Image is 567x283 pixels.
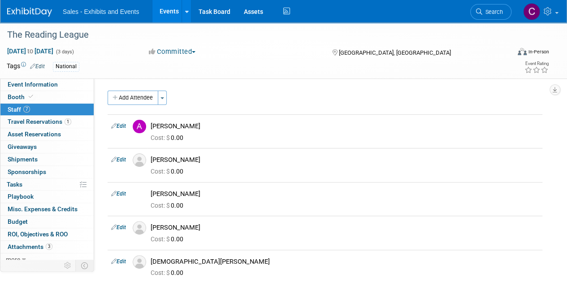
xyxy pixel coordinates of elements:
[111,191,126,197] a: Edit
[151,122,539,131] div: [PERSON_NAME]
[151,257,539,266] div: [DEMOGRAPHIC_DATA][PERSON_NAME]
[8,205,78,213] span: Misc. Expenses & Credits
[0,253,94,266] a: more
[6,256,20,263] span: more
[0,141,94,153] a: Giveaways
[151,235,187,243] span: 0.00
[470,4,511,20] a: Search
[76,260,94,271] td: Toggle Event Tabs
[528,48,549,55] div: In-Person
[151,190,539,198] div: [PERSON_NAME]
[23,106,30,113] span: 7
[63,8,139,15] span: Sales - Exhibits and Events
[7,47,54,55] span: [DATE] [DATE]
[8,93,35,100] span: Booth
[53,62,79,71] div: National
[151,134,171,141] span: Cost: $
[518,48,527,55] img: Format-Inperson.png
[0,128,94,140] a: Asset Reservations
[133,153,146,167] img: Associate-Profile-5.png
[0,116,94,128] a: Travel Reservations1
[0,241,94,253] a: Attachments3
[524,61,549,66] div: Event Rating
[8,156,38,163] span: Shipments
[7,8,52,17] img: ExhibitDay
[8,143,37,150] span: Giveaways
[8,231,68,238] span: ROI, Objectives & ROO
[4,27,503,43] div: The Reading League
[0,91,94,103] a: Booth
[111,258,126,265] a: Edit
[151,269,171,276] span: Cost: $
[111,123,126,129] a: Edit
[29,94,33,99] i: Booth reservation complete
[8,243,52,250] span: Attachments
[338,49,450,56] span: [GEOGRAPHIC_DATA], [GEOGRAPHIC_DATA]
[65,118,71,125] span: 1
[146,47,199,57] button: Committed
[0,203,94,215] a: Misc. Expenses & Credits
[0,191,94,203] a: Playbook
[0,78,94,91] a: Event Information
[0,153,94,165] a: Shipments
[151,223,539,232] div: [PERSON_NAME]
[0,228,94,240] a: ROI, Objectives & ROO
[46,243,52,250] span: 3
[151,269,187,276] span: 0.00
[0,216,94,228] a: Budget
[0,104,94,116] a: Staff7
[8,168,46,175] span: Sponsorships
[151,202,187,209] span: 0.00
[30,63,45,70] a: Edit
[470,47,549,60] div: Event Format
[151,168,171,175] span: Cost: $
[151,134,187,141] span: 0.00
[523,3,540,20] img: Christine Lurz
[151,235,171,243] span: Cost: $
[482,9,503,15] span: Search
[151,202,171,209] span: Cost: $
[7,61,45,72] td: Tags
[133,221,146,235] img: Associate-Profile-5.png
[111,157,126,163] a: Edit
[151,168,187,175] span: 0.00
[8,81,58,88] span: Event Information
[0,166,94,178] a: Sponsorships
[7,181,22,188] span: Tasks
[133,120,146,133] img: A.jpg
[151,156,539,164] div: [PERSON_NAME]
[133,255,146,269] img: Associate-Profile-5.png
[8,193,34,200] span: Playbook
[8,131,61,138] span: Asset Reservations
[111,224,126,231] a: Edit
[26,48,35,55] span: to
[8,218,28,225] span: Budget
[108,91,158,105] button: Add Attendee
[8,106,30,113] span: Staff
[8,118,71,125] span: Travel Reservations
[60,260,76,271] td: Personalize Event Tab Strip
[55,49,74,55] span: (3 days)
[0,179,94,191] a: Tasks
